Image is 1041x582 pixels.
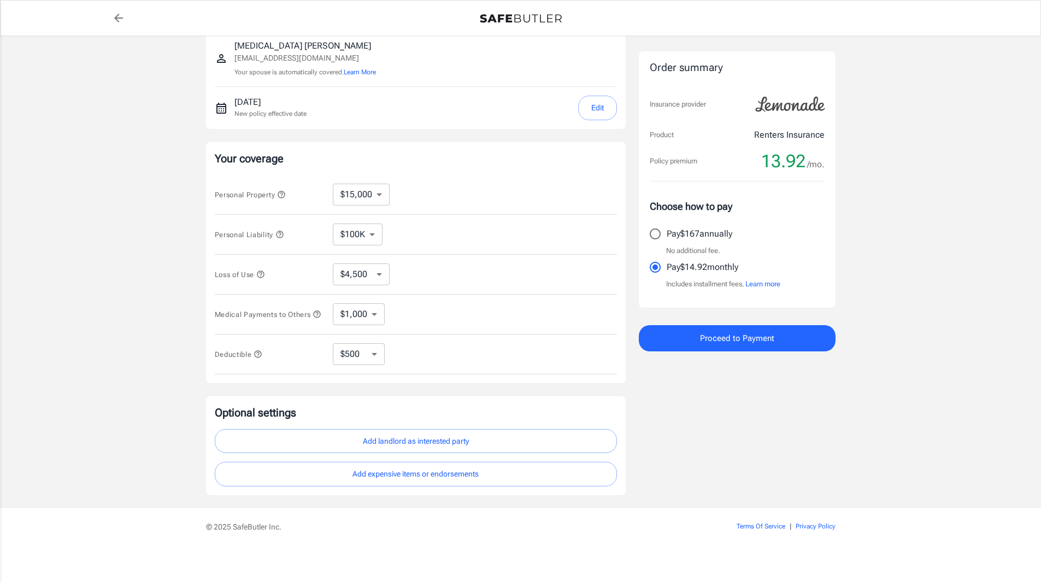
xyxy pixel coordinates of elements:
[749,89,831,120] img: Lemonade
[650,199,825,214] p: Choose how to pay
[215,151,617,166] p: Your coverage
[344,67,376,77] button: Learn More
[480,14,562,23] img: Back to quotes
[666,279,780,290] p: Includes installment fees.
[234,39,376,52] p: [MEDICAL_DATA] [PERSON_NAME]
[650,99,706,110] p: Insurance provider
[215,102,228,115] svg: New policy start date
[215,231,284,239] span: Personal Liability
[215,310,322,319] span: Medical Payments to Others
[666,245,720,256] p: No additional fee.
[754,128,825,142] p: Renters Insurance
[215,462,617,486] button: Add expensive items or endorsements
[650,156,697,167] p: Policy premium
[796,522,836,530] a: Privacy Policy
[206,521,675,532] p: © 2025 SafeButler Inc.
[761,150,805,172] span: 13.92
[667,261,738,274] p: Pay $14.92 monthly
[234,67,376,78] p: Your spouse is automatically covered.
[215,348,263,361] button: Deductible
[215,350,263,358] span: Deductible
[215,405,617,420] p: Optional settings
[215,228,284,241] button: Personal Liability
[667,227,732,240] p: Pay $167 annually
[215,191,286,199] span: Personal Property
[790,522,791,530] span: |
[737,522,785,530] a: Terms Of Service
[215,188,286,201] button: Personal Property
[807,157,825,172] span: /mo.
[745,279,780,290] button: Learn more
[215,52,228,65] svg: Insured person
[215,271,265,279] span: Loss of Use
[578,96,617,120] button: Edit
[234,52,376,64] p: [EMAIL_ADDRESS][DOMAIN_NAME]
[215,268,265,281] button: Loss of Use
[234,96,307,109] p: [DATE]
[700,331,774,345] span: Proceed to Payment
[108,7,130,29] a: back to quotes
[215,429,617,454] button: Add landlord as interested party
[215,308,322,321] button: Medical Payments to Others
[650,60,825,76] div: Order summary
[650,130,674,140] p: Product
[639,325,836,351] button: Proceed to Payment
[234,109,307,119] p: New policy effective date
